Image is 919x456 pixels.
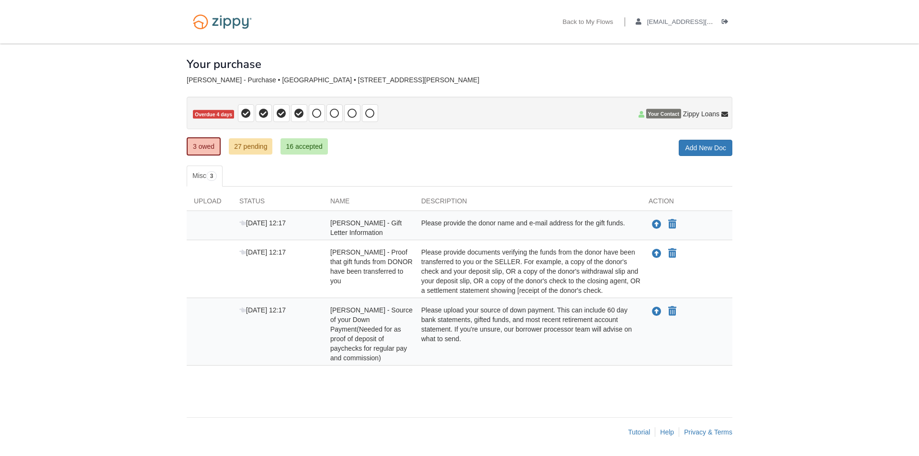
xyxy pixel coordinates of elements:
[187,137,221,156] a: 3 owed
[187,196,232,211] div: Upload
[187,76,732,84] div: [PERSON_NAME] - Purchase • [GEOGRAPHIC_DATA] • [STREET_ADDRESS][PERSON_NAME]
[667,306,677,317] button: Declare Ashley Boley - Source of your Down Payment(Needed for as proof of deposit of paychecks fo...
[562,18,613,28] a: Back to My Flows
[628,428,650,436] a: Tutorial
[239,306,286,314] span: [DATE] 12:17
[651,218,662,231] button: Upload Ashley Boley - Gift Letter Information
[239,219,286,227] span: [DATE] 12:17
[646,109,681,119] span: Your Contact
[330,306,413,362] span: [PERSON_NAME] - Source of your Down Payment(Needed for as proof of deposit of paychecks for regul...
[684,428,732,436] a: Privacy & Terms
[414,218,641,237] div: Please provide the donor name and e-mail address for the gift funds.
[641,196,732,211] div: Action
[232,196,323,211] div: Status
[187,166,223,187] a: Misc
[280,138,327,155] a: 16 accepted
[193,110,234,119] span: Overdue 4 days
[667,248,677,259] button: Declare Ashley Boley - Proof that gift funds from DONOR have been transferred to you not applicable
[330,219,402,236] span: [PERSON_NAME] - Gift Letter Information
[414,305,641,363] div: Please upload your source of down payment. This can include 60 day bank statements, gifted funds,...
[722,18,732,28] a: Log out
[229,138,272,155] a: 27 pending
[660,428,674,436] a: Help
[206,171,217,181] span: 3
[683,109,719,119] span: Zippy Loans
[667,219,677,230] button: Declare Ashley Boley - Gift Letter Information not applicable
[330,248,413,285] span: [PERSON_NAME] - Proof that gift funds from DONOR have been transferred to you
[651,305,662,318] button: Upload Ashley Boley - Source of your Down Payment(Needed for as proof of deposit of paychecks for...
[679,140,732,156] a: Add New Doc
[651,247,662,260] button: Upload Ashley Boley - Proof that gift funds from DONOR have been transferred to you
[647,18,757,25] span: aaboley88@icloud.com
[323,196,414,211] div: Name
[414,247,641,295] div: Please provide documents verifying the funds from the donor have been transferred to you or the S...
[636,18,757,28] a: edit profile
[187,10,258,34] img: Logo
[187,58,261,70] h1: Your purchase
[239,248,286,256] span: [DATE] 12:17
[414,196,641,211] div: Description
